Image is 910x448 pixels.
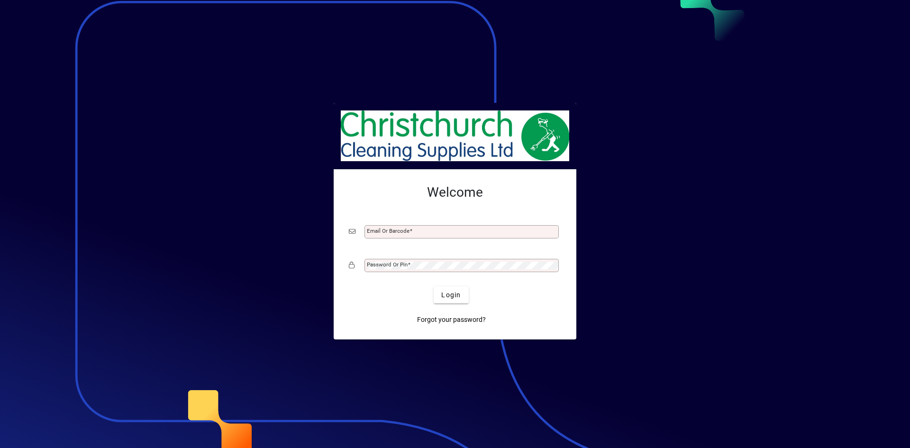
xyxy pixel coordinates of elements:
[367,261,408,268] mat-label: Password or Pin
[349,184,561,201] h2: Welcome
[413,311,490,328] a: Forgot your password?
[434,286,468,303] button: Login
[417,315,486,325] span: Forgot your password?
[367,228,409,234] mat-label: Email or Barcode
[441,290,461,300] span: Login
